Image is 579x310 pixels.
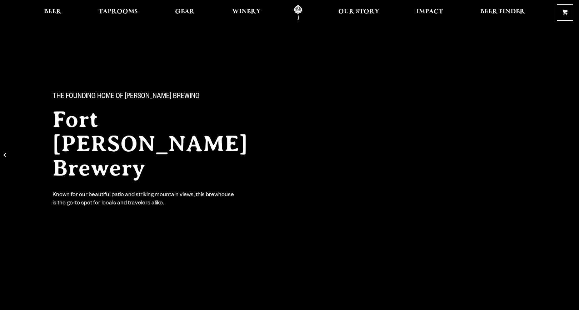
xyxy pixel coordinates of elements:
[44,9,61,15] span: Beer
[334,5,384,21] a: Our Story
[285,5,311,21] a: Odell Home
[53,107,275,180] h2: Fort [PERSON_NAME] Brewery
[39,5,66,21] a: Beer
[170,5,199,21] a: Gear
[175,9,195,15] span: Gear
[412,5,448,21] a: Impact
[338,9,379,15] span: Our Story
[416,9,443,15] span: Impact
[99,9,138,15] span: Taprooms
[53,92,200,102] span: The Founding Home of [PERSON_NAME] Brewing
[53,192,235,208] div: Known for our beautiful patio and striking mountain views, this brewhouse is the go-to spot for l...
[480,9,525,15] span: Beer Finder
[232,9,261,15] span: Winery
[228,5,265,21] a: Winery
[94,5,143,21] a: Taprooms
[475,5,530,21] a: Beer Finder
